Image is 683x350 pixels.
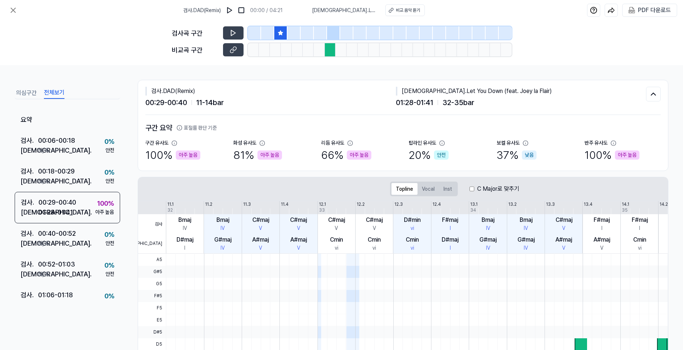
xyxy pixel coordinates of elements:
[104,230,114,239] div: 0 %
[38,259,75,269] div: 00:52 - 01:03
[167,207,173,213] div: 32
[562,244,565,252] div: V
[250,7,283,14] div: 00:00 / 04:21
[21,259,38,269] div: 검사 .
[584,201,593,208] div: 13.4
[600,244,604,252] div: V
[319,201,326,208] div: 12.1
[21,145,38,155] div: [DEMOGRAPHIC_DATA] .
[628,7,635,14] img: PDF Download
[385,4,425,16] a: 비교 음악 듣기
[409,139,436,147] div: 탑라인 유사도
[357,201,365,208] div: 12.2
[470,207,476,213] div: 34
[21,135,38,145] div: 검사 .
[183,224,187,232] div: IV
[145,87,396,96] div: 검사 . DAD(Remix)
[450,244,451,252] div: I
[497,147,537,163] div: 37 %
[622,201,629,208] div: 14.1
[38,145,49,155] div: N/A
[319,207,325,213] div: 33
[411,224,414,232] div: vi
[183,7,221,14] span: 검사 . DAD(Remix)
[38,290,73,300] div: 01:06 - 01:18
[372,244,376,252] div: vi
[233,139,256,147] div: 화성 유사도
[366,216,383,224] div: C#maj
[16,87,37,99] button: 의심구간
[104,291,114,301] div: 0 %
[38,238,49,248] div: N/A
[562,224,565,232] div: V
[297,244,300,252] div: V
[21,290,38,300] div: 검사 .
[172,28,219,38] div: 검사곡 구간
[524,224,528,232] div: IV
[479,235,497,244] div: G#maj
[546,201,555,208] div: 13.3
[145,97,187,108] span: 00:29 - 00:40
[347,150,371,160] div: 아주 높음
[517,235,535,244] div: G#maj
[660,201,668,208] div: 14.2
[321,139,344,147] div: 리듬 유사도
[411,244,414,252] div: vi
[95,208,114,216] div: 아주 높음
[396,87,646,96] div: [DEMOGRAPHIC_DATA] . Let You Down (feat. Joey la Flair)
[470,201,478,208] div: 13.1
[638,5,671,15] div: PDF 다운로드
[21,269,38,279] div: [DEMOGRAPHIC_DATA] .
[450,224,451,232] div: I
[178,216,191,224] div: Bmaj
[145,122,661,133] h2: 구간 요약
[524,244,528,252] div: IV
[21,176,38,186] div: [DEMOGRAPHIC_DATA] .
[556,216,572,224] div: C#maj
[281,201,289,208] div: 11.4
[594,216,610,224] div: F#maj
[243,201,251,208] div: 11.3
[138,278,166,290] span: G5
[594,235,610,244] div: A#maj
[396,7,420,14] div: 비교 음악 듣기
[38,197,76,207] div: 00:29 - 00:40
[105,177,114,185] div: 안전
[584,139,608,147] div: 반주 유사도
[233,147,282,163] div: 81 %
[226,7,233,14] img: play
[601,224,602,232] div: I
[145,147,200,163] div: 100 %
[252,235,269,244] div: A#maj
[220,244,225,252] div: IV
[216,216,229,224] div: Bmaj
[394,201,403,208] div: 12.3
[220,224,225,232] div: IV
[138,266,166,278] span: G#5
[167,201,174,208] div: 11.1
[21,197,38,207] div: 검사 .
[328,216,345,224] div: C#maj
[38,269,49,279] div: N/A
[590,7,597,14] img: help
[639,224,640,232] div: I
[38,228,76,238] div: 00:40 - 00:52
[417,183,439,195] button: Vocal
[196,97,224,108] span: 11 - 14 bar
[486,244,490,252] div: IV
[622,207,628,213] div: 35
[442,216,458,224] div: F#maj
[259,224,262,232] div: V
[38,176,49,186] div: N/A
[252,216,269,224] div: C#maj
[105,146,114,154] div: 안전
[105,270,114,278] div: 안전
[335,224,338,232] div: V
[104,137,114,146] div: 0 %
[409,147,449,163] div: 20 %
[97,198,114,208] div: 100 %
[104,260,114,270] div: 0 %
[584,147,639,163] div: 100 %
[433,201,441,208] div: 12.4
[330,235,343,244] div: Cmin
